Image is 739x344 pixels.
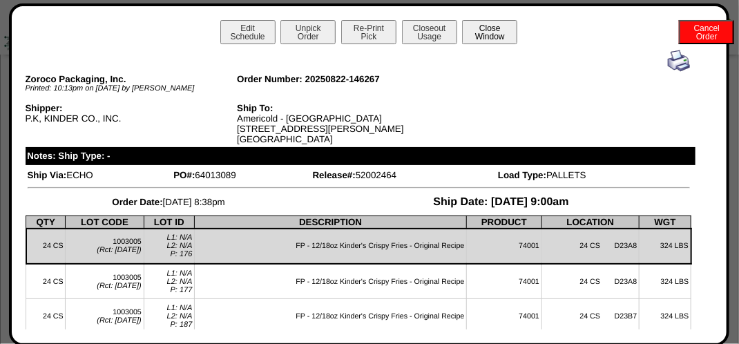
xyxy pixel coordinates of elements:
[402,20,457,44] button: CloseoutUsage
[26,216,66,229] th: QTY
[498,170,546,180] span: Load Type:
[640,264,691,299] td: 324 LBS
[467,264,541,299] td: 74001
[312,169,496,181] td: 52002464
[541,299,639,334] td: 24 CS D23B7
[167,233,193,258] span: L1: N/A L2: N/A P: 176
[195,299,467,334] td: FP - 12/18oz Kinder's Crispy Fries - Original Recipe
[173,170,195,180] span: PO#:
[26,103,238,134] div: P.K, KINDER CO., INC.
[541,216,639,229] th: LOCATION
[434,196,569,208] span: Ship Date: [DATE] 9:00am
[26,147,696,165] div: Notes: Ship Type: -
[541,229,639,264] td: 24 CS D23A8
[280,20,336,44] button: UnpickOrder
[144,216,195,229] th: LOT ID
[66,299,144,334] td: 1003005
[220,20,276,44] button: EditSchedule
[237,103,449,144] div: Americold - [GEOGRAPHIC_DATA] [STREET_ADDRESS][PERSON_NAME] [GEOGRAPHIC_DATA]
[27,169,172,181] td: ECHO
[28,170,67,180] span: Ship Via:
[26,229,66,264] td: 24 CS
[26,299,66,334] td: 24 CS
[195,229,467,264] td: FP - 12/18oz Kinder's Crispy Fries - Original Recipe
[66,216,144,229] th: LOT CODE
[97,246,142,254] span: (Rct: [DATE])
[26,103,238,113] div: Shipper:
[467,216,541,229] th: PRODUCT
[26,264,66,299] td: 24 CS
[467,299,541,334] td: 74001
[461,31,519,41] a: CloseWindow
[97,316,142,325] span: (Rct: [DATE])
[341,20,396,44] button: Re-PrintPick
[26,84,238,93] div: Printed: 10:13pm on [DATE] by [PERSON_NAME]
[97,282,142,290] span: (Rct: [DATE])
[679,20,734,44] button: CancelOrder
[640,216,691,229] th: WGT
[173,169,310,181] td: 64013089
[237,103,449,113] div: Ship To:
[195,264,467,299] td: FP - 12/18oz Kinder's Crispy Fries - Original Recipe
[112,197,162,207] span: Order Date:
[66,229,144,264] td: 1003005
[167,269,193,294] span: L1: N/A L2: N/A P: 177
[313,170,356,180] span: Release#:
[167,304,193,329] span: L1: N/A L2: N/A P: 187
[668,50,690,72] img: print.gif
[237,74,449,84] div: Order Number: 20250822-146267
[27,195,311,209] td: [DATE] 8:38pm
[541,264,639,299] td: 24 CS D23A8
[497,169,691,181] td: PALLETS
[467,229,541,264] td: 74001
[640,299,691,334] td: 324 LBS
[195,216,467,229] th: DESCRIPTION
[66,264,144,299] td: 1003005
[640,229,691,264] td: 324 LBS
[462,20,517,44] button: CloseWindow
[26,74,238,84] div: Zoroco Packaging, Inc.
